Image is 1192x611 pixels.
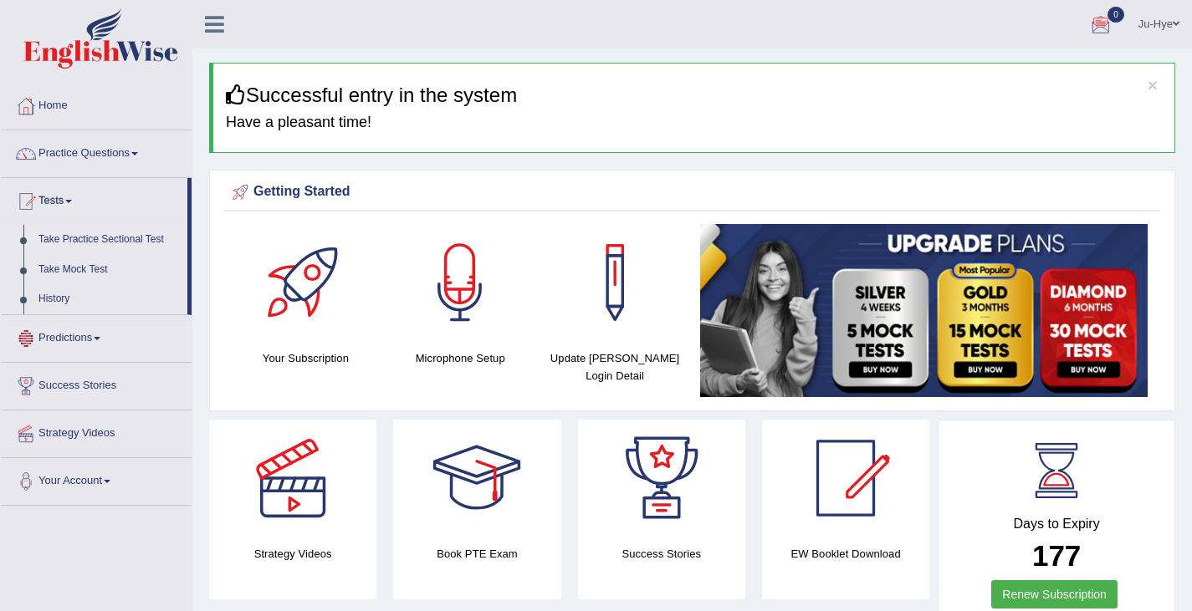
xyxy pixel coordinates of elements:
h4: Book PTE Exam [393,545,560,563]
h3: Successful entry in the system [226,84,1162,106]
img: small5.jpg [700,224,1148,397]
a: Renew Subscription [991,580,1118,608]
a: Home [1,83,192,125]
h4: Strategy Videos [209,545,376,563]
a: Practice Questions [1,130,192,172]
h4: Update [PERSON_NAME] Login Detail [546,349,684,384]
h4: Success Stories [578,545,745,563]
h4: Have a pleasant time! [226,115,1162,131]
a: Your Account [1,458,192,500]
a: History [31,284,187,314]
button: × [1148,76,1158,94]
div: Getting Started [228,180,1156,205]
a: Take Mock Test [31,255,187,285]
a: Tests [1,178,187,220]
span: 0 [1108,7,1124,23]
h4: Your Subscription [237,349,375,367]
a: Predictions [1,315,192,357]
a: Success Stories [1,363,192,405]
h4: EW Booklet Download [762,545,929,563]
b: 177 [1032,539,1081,572]
a: Strategy Videos [1,410,192,452]
h4: Microphone Setup [391,349,529,367]
h4: Days to Expiry [957,517,1156,532]
a: Take Practice Sectional Test [31,225,187,255]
